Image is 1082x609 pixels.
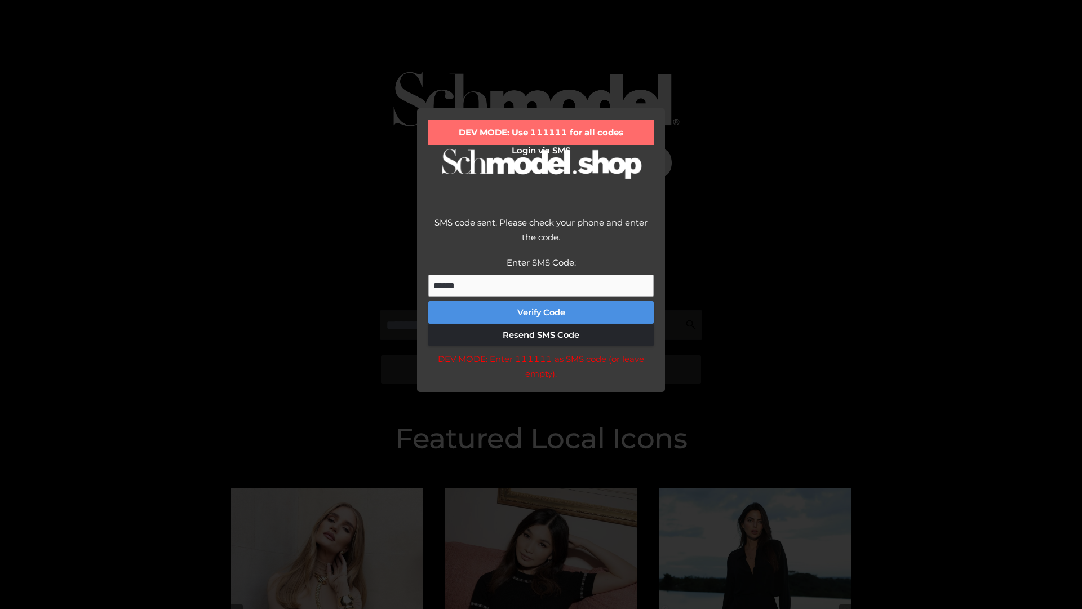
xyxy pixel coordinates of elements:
[428,324,654,346] button: Resend SMS Code
[428,301,654,324] button: Verify Code
[428,215,654,255] div: SMS code sent. Please check your phone and enter the code.
[428,145,654,156] h2: Login via SMS
[428,352,654,381] div: DEV MODE: Enter 111111 as SMS code (or leave empty).
[428,120,654,145] div: DEV MODE: Use 111111 for all codes
[507,257,576,268] label: Enter SMS Code:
